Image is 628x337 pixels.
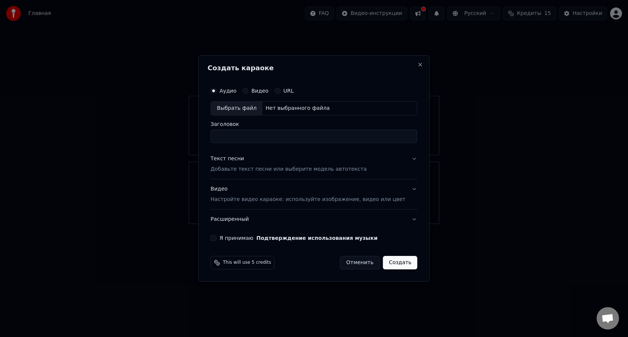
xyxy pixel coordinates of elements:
label: Аудио [219,88,236,93]
p: Добавьте текст песни или выберите модель автотекста [210,166,367,173]
div: Видео [210,185,405,203]
h2: Создать караоке [207,65,420,71]
button: Создать [383,256,417,269]
div: Выбрать файл [211,102,262,115]
button: Текст песниДобавьте текст песни или выберите модель автотекста [210,149,417,179]
div: Нет выбранного файла [262,105,333,112]
div: Текст песни [210,155,244,163]
button: Отменить [340,256,380,269]
label: Я принимаю [219,235,378,241]
span: This will use 5 credits [223,260,271,266]
p: Настройте видео караоке: используйте изображение, видео или цвет [210,196,405,203]
label: Видео [251,88,268,93]
button: Я принимаю [256,235,378,241]
button: ВидеоНастройте видео караоке: используйте изображение, видео или цвет [210,179,417,209]
button: Расширенный [210,210,417,229]
label: Заголовок [210,121,417,127]
label: URL [283,88,294,93]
